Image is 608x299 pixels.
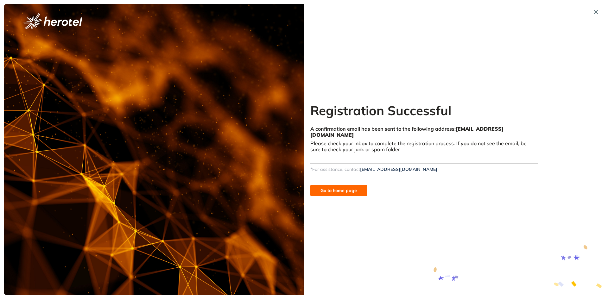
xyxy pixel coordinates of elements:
[360,166,437,172] a: [EMAIL_ADDRESS][DOMAIN_NAME]
[310,140,538,160] div: Please check your inbox to complete the registration process. If you do not see the email, be sur...
[310,126,538,138] div: A confirmation email has been sent to the following address:
[320,187,357,194] span: Go to home page
[310,103,538,118] h2: Registration Successful
[13,13,92,29] button: logo
[310,126,503,138] span: [EMAIL_ADDRESS][DOMAIN_NAME]
[23,13,82,29] img: logo
[310,167,538,172] div: *For assistance, contact
[310,185,367,196] button: Go to home page
[4,4,304,295] img: cover image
